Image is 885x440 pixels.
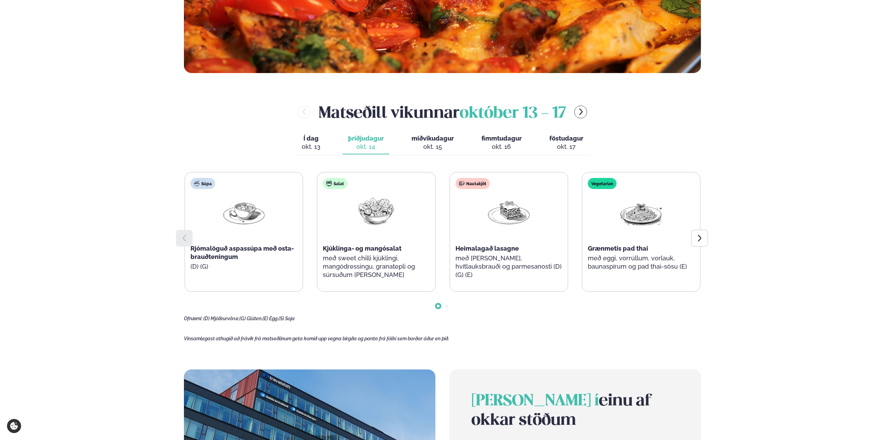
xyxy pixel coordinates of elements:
span: Í dag [302,134,320,143]
span: Vinsamlegast athugið að frávik frá matseðlinum geta komið upp vegna birgða og panta frá fólki sem... [184,336,449,341]
h2: einu af okkar stöðum [471,392,679,430]
img: beef.svg [459,181,464,186]
button: fimmtudagur okt. 16 [476,132,527,154]
span: föstudagur [549,135,583,142]
div: Nautakjöt [455,178,490,189]
button: menu-btn-left [298,106,310,118]
button: þriðjudagur okt. 14 [343,132,389,154]
span: október 13 - 17 [460,106,566,121]
div: okt. 17 [549,143,583,151]
span: Go to slide 1 [437,305,440,307]
span: (E) Egg, [263,316,278,321]
span: (S) Soja [278,316,295,321]
span: þriðjudagur [348,135,384,142]
button: miðvikudagur okt. 15 [406,132,459,154]
p: með [PERSON_NAME], hvítlauksbrauði og parmesanosti (D) (G) (E) [455,254,562,279]
div: okt. 16 [481,143,522,151]
div: Vegetarian [588,178,617,189]
span: fimmtudagur [481,135,522,142]
img: Soup.png [222,195,266,227]
span: Rjómalöguð aspassúpa með osta-brauðteningum [191,245,294,260]
span: Grænmetis pad thai [588,245,648,252]
a: Cookie settings [7,419,21,433]
button: menu-btn-right [574,106,587,118]
h2: Matseðill vikunnar [319,101,566,123]
span: miðvikudagur [411,135,454,142]
span: Go to slide 2 [445,305,448,307]
div: Súpa [191,178,215,189]
button: föstudagur okt. 17 [544,132,589,154]
img: Lasagna.png [487,195,531,227]
div: Salat [323,178,347,189]
img: Spagetti.png [619,195,663,227]
p: (D) (G) [191,262,297,271]
img: Salad.png [354,195,398,227]
span: (G) Glúten, [239,316,263,321]
div: okt. 13 [302,143,320,151]
img: salad.svg [326,181,332,186]
span: Kjúklinga- og mangósalat [323,245,401,252]
span: (D) Mjólkurvörur, [203,316,239,321]
button: Í dag okt. 13 [296,132,326,154]
p: með sweet chilli kjúklingi, mangódressingu, granatepli og súrsuðum [PERSON_NAME] [323,254,430,279]
span: [PERSON_NAME] í [471,394,599,409]
div: okt. 15 [411,143,454,151]
img: soup.svg [194,181,200,186]
span: Heimalagað lasagne [455,245,519,252]
p: með eggi, vorrúllum, vorlauk, baunaspírum og pad thai-sósu (E) [588,254,694,271]
span: Ofnæmi: [184,316,202,321]
div: okt. 14 [348,143,384,151]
